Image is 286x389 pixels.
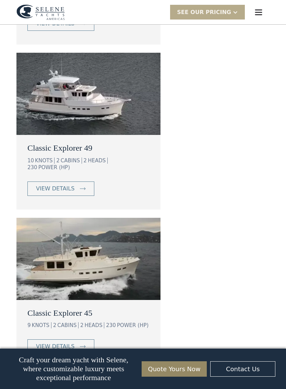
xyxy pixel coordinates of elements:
div: 2 [84,158,87,164]
div: view details [36,185,74,193]
a: Classic Explorer 45 [27,307,148,319]
div: CABINS [61,158,82,164]
div: POWER (HP) [38,164,70,171]
a: view details [27,339,94,354]
img: icon [80,345,86,348]
p: Craft your dream yacht with Selene, where customizable luxury meets exceptional performance [11,355,136,382]
div: CABINS [57,322,79,328]
div: POWER (HP) [117,322,148,328]
div: 9 [27,322,31,328]
img: long range motor yachts [16,53,160,135]
div: HEADS [85,322,105,328]
div: SEE Our Pricing [177,8,231,16]
div: view details [36,342,74,351]
img: icon [80,187,86,190]
img: logo [16,4,65,20]
div: KNOTS [35,158,55,164]
div: 2 [53,322,57,328]
a: Classic Explorer 49 [27,142,150,154]
div: 230 [27,164,37,171]
a: home [16,4,65,20]
a: view details [27,181,94,196]
div: menu [248,1,270,23]
img: long range motor yachts [16,218,160,300]
div: KNOTS [32,322,51,328]
a: Quote Yours Now [142,361,207,377]
div: 2 [56,158,60,164]
div: 230 [106,322,116,328]
a: Contact Us [210,361,275,377]
div: SEE Our Pricing [170,5,245,20]
div: 10 [27,158,34,164]
div: 2 [80,322,84,328]
div: HEADS [88,158,108,164]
